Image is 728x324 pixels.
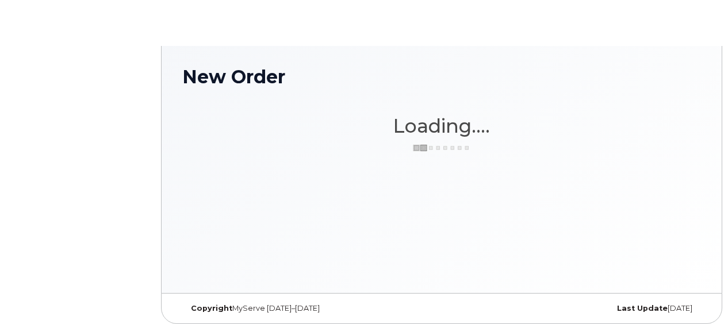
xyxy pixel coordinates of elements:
[182,67,701,87] h1: New Order
[528,304,701,313] div: [DATE]
[182,304,355,313] div: MyServe [DATE]–[DATE]
[191,304,232,313] strong: Copyright
[413,144,470,152] img: ajax-loader-3a6953c30dc77f0bf724df975f13086db4f4c1262e45940f03d1251963f1bf2e.gif
[182,115,701,136] h1: Loading....
[617,304,668,313] strong: Last Update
